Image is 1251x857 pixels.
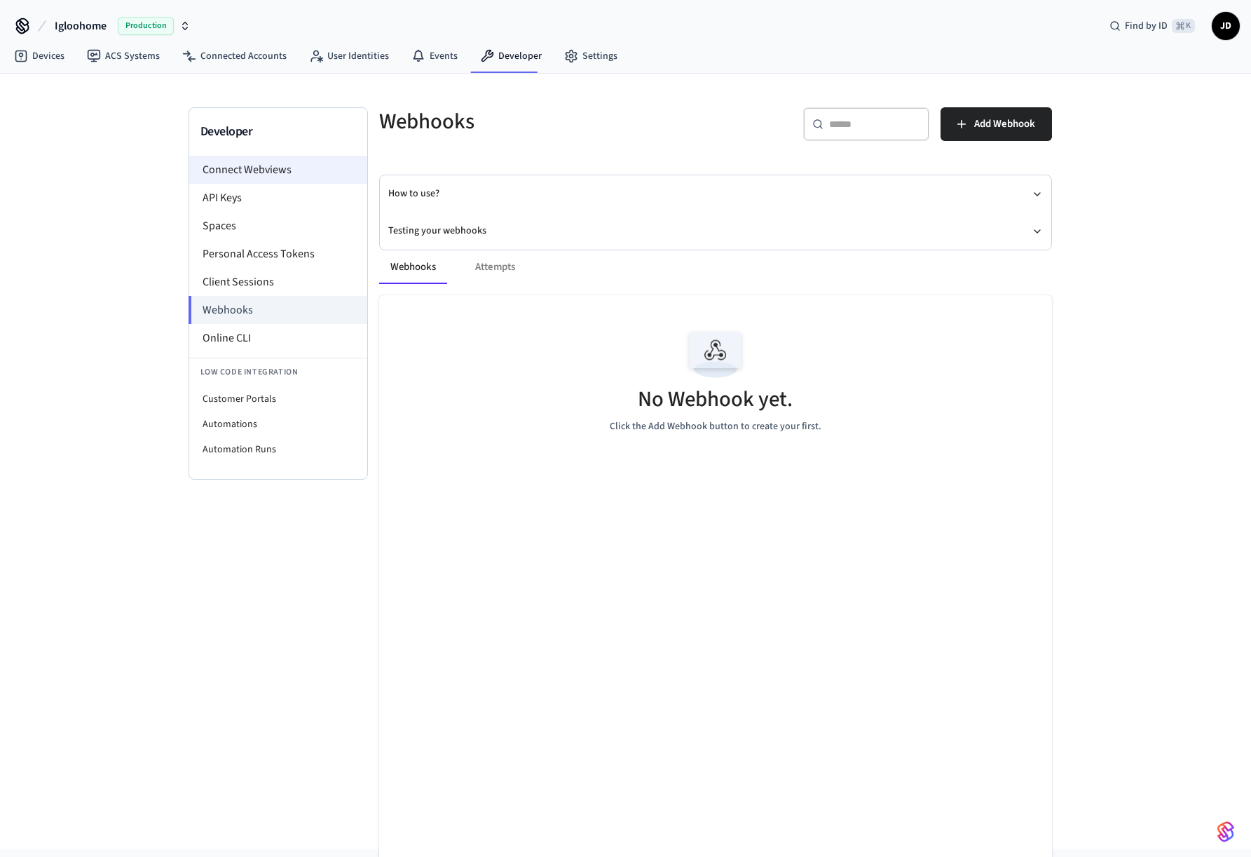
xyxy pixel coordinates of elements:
[1098,13,1206,39] div: Find by ID⌘ K
[55,18,107,34] span: Igloohome
[684,323,747,386] img: Webhook Empty State
[3,43,76,69] a: Devices
[189,268,367,296] li: Client Sessions
[200,122,356,142] h3: Developer
[189,212,367,240] li: Spaces
[379,250,1052,284] div: ant example
[171,43,298,69] a: Connected Accounts
[76,43,171,69] a: ACS Systems
[379,107,707,136] h5: Webhooks
[941,107,1052,141] button: Add Webhook
[610,419,821,434] p: Click the Add Webhook button to create your first.
[189,324,367,352] li: Online CLI
[974,115,1035,133] span: Add Webhook
[189,156,367,184] li: Connect Webviews
[1172,19,1195,33] span: ⌘ K
[638,385,793,414] h5: No Webhook yet.
[1212,12,1240,40] button: JD
[189,240,367,268] li: Personal Access Tokens
[469,43,553,69] a: Developer
[189,358,367,386] li: Low Code Integration
[1217,821,1234,843] img: SeamLogoGradient.69752ec5.svg
[1213,13,1238,39] span: JD
[379,250,447,284] button: Webhooks
[388,175,1043,212] button: How to use?
[189,296,367,324] li: Webhooks
[189,412,367,437] li: Automations
[189,437,367,462] li: Automation Runs
[1125,19,1168,33] span: Find by ID
[388,212,1043,250] button: Testing your webhooks
[400,43,469,69] a: Events
[189,386,367,412] li: Customer Portals
[553,43,629,69] a: Settings
[189,184,367,212] li: API Keys
[298,43,400,69] a: User Identities
[118,17,174,35] span: Production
